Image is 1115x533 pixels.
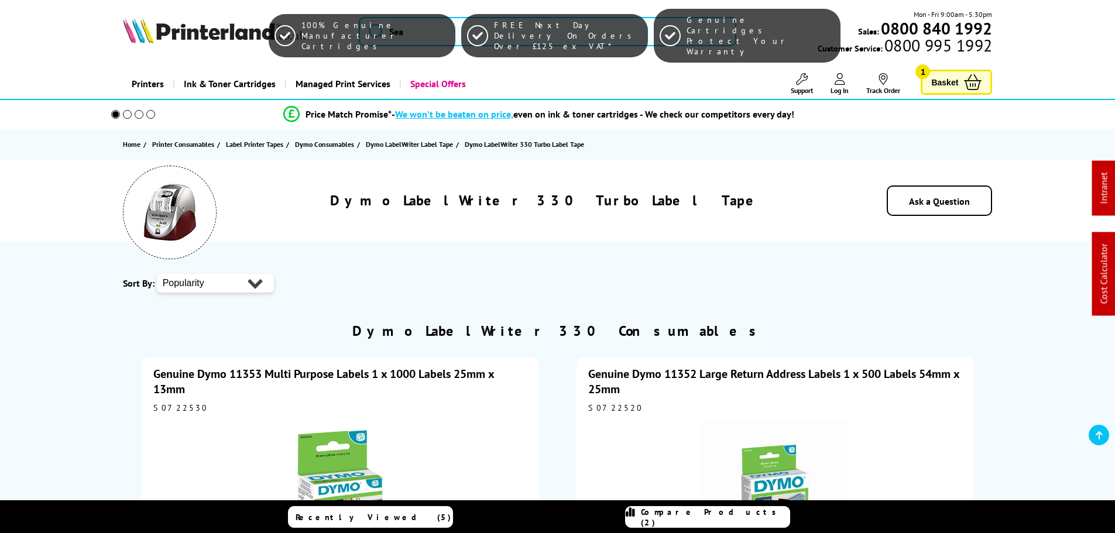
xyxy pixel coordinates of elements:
span: Genuine Cartridges Protect Your Warranty [687,15,835,57]
span: FREE Next Day Delivery On Orders Over £125 ex VAT* [494,20,642,51]
h1: Dymo LabelWriter 330 Turbo Label Tape [330,191,766,209]
span: 1 [915,64,930,79]
div: - even on ink & toner cartridges - We check our competitors every day! [392,108,794,120]
a: Printers [123,69,173,99]
span: Sort By: [123,277,155,289]
a: Dymo Consumables [295,138,357,150]
span: Dymo LabelWriter Label Tape [366,138,453,150]
a: Home [123,138,143,150]
a: Managed Print Services [284,69,399,99]
span: We won’t be beaten on price, [395,108,513,120]
span: Ink & Toner Cartridges [184,69,276,99]
a: Cost Calculator [1098,244,1110,304]
a: Printer Consumables [152,138,217,150]
a: Log In [831,73,849,95]
span: Price Match Promise* [306,108,392,120]
a: Dymo LabelWriter Label Tape [366,138,456,150]
li: modal_Promise [95,104,983,125]
span: Log In [831,86,849,95]
span: Dymo Consumables [295,138,354,150]
img: Dymo LabelWriter 330 Turbo Label Tape [140,183,199,242]
a: Label Printer Tapes [226,138,286,150]
a: Intranet [1098,173,1110,204]
div: S0722520 [588,403,962,413]
a: Genuine Dymo 11352 Large Return Address Labels 1 x 500 Labels 54mm x 25mm [588,366,959,397]
span: Label Printer Tapes [226,138,283,150]
span: Recently Viewed (5) [296,512,451,522]
span: Dymo LabelWriter 330 Turbo Label Tape [465,140,584,149]
span: Basket [931,74,958,90]
span: Support [791,86,813,95]
span: Compare Products (2) [641,507,790,528]
span: Printer Consumables [152,138,214,150]
h2: Dymo LabelWriter 330 Consumables [352,322,763,340]
span: 100% Genuine Manufacturer Cartridges [301,20,450,51]
a: Ink & Toner Cartridges [173,69,284,99]
div: S0722530 [153,403,527,413]
a: Ask a Question [909,195,970,207]
a: Recently Viewed (5) [288,506,453,528]
a: Special Offers [399,69,475,99]
a: Genuine Dymo 11353 Multi Purpose Labels 1 x 1000 Labels 25mm x 13mm [153,366,494,397]
a: Support [791,73,813,95]
a: Track Order [866,73,900,95]
a: Basket 1 [921,70,992,95]
a: Compare Products (2) [625,506,790,528]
